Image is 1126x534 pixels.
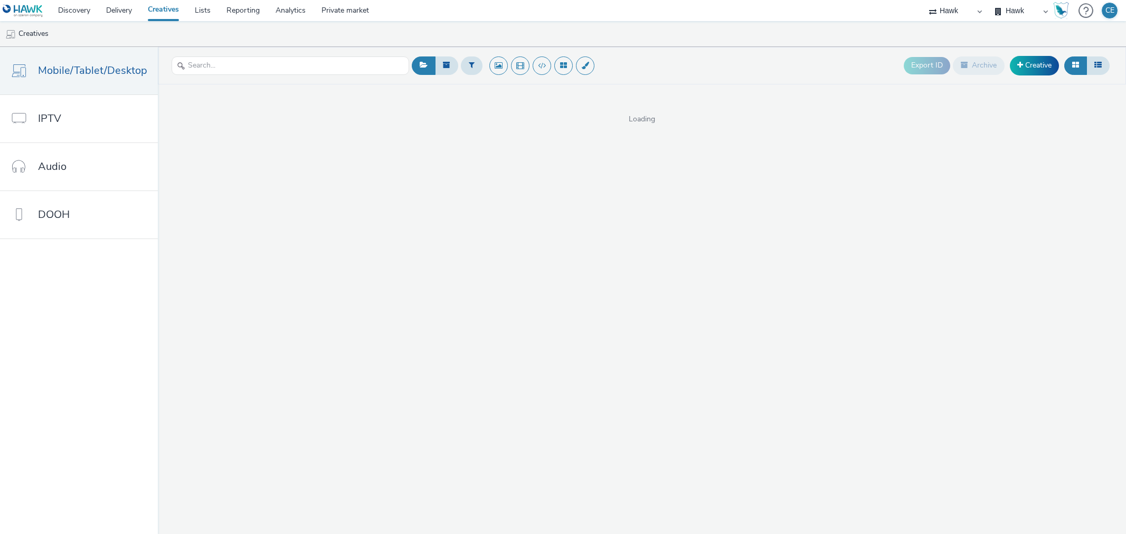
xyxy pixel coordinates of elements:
span: Audio [38,159,67,174]
span: IPTV [38,111,61,126]
span: DOOH [38,207,70,222]
img: mobile [5,29,16,40]
div: CE [1105,3,1114,18]
span: Mobile/Tablet/Desktop [38,63,147,78]
input: Search... [172,56,409,75]
button: Archive [953,56,1005,74]
button: Table [1086,56,1110,74]
span: Loading [158,114,1126,125]
a: Creative [1010,56,1059,75]
a: Hawk Academy [1053,2,1073,19]
button: Grid [1064,56,1087,74]
img: Hawk Academy [1053,2,1069,19]
img: undefined Logo [3,4,43,17]
button: Export ID [904,57,950,74]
